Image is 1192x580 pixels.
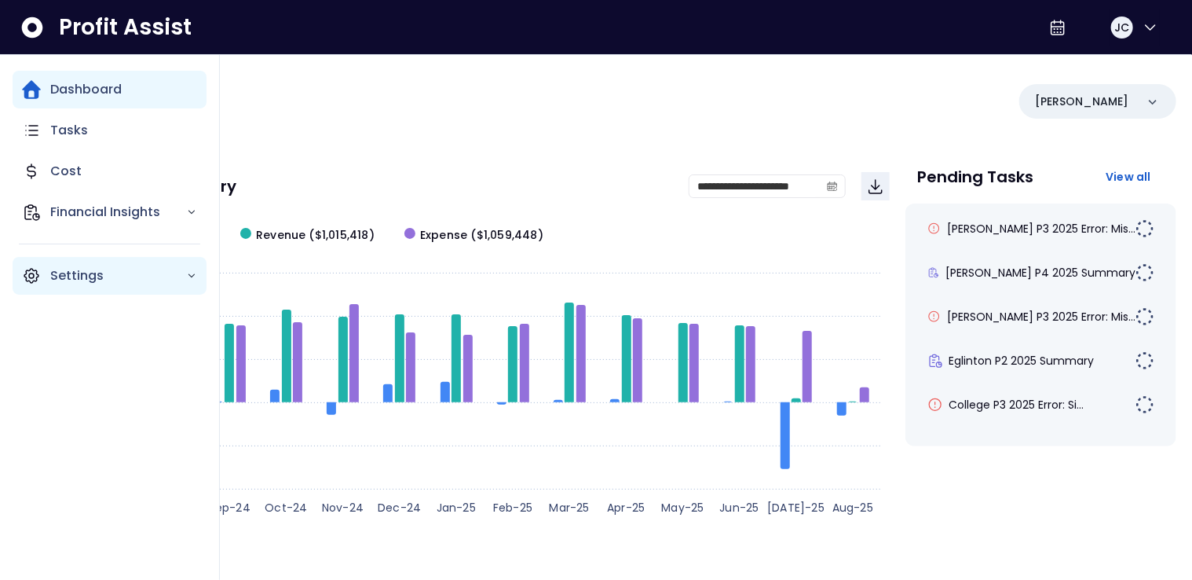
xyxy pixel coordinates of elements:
[50,162,82,181] p: Cost
[50,121,88,140] p: Tasks
[949,397,1084,413] span: College P3 2025 Error: Si...
[947,309,1135,325] span: [PERSON_NAME] P3 2025 Error: Mis...
[720,500,759,516] text: Jun-25
[1135,395,1154,414] img: Not yet Started
[420,227,543,244] span: Expense ($1,059,448)
[861,172,890,200] button: Download
[265,500,307,516] text: Oct-24
[209,500,250,516] text: Sep-24
[947,221,1135,237] span: [PERSON_NAME] P3 2025 Error: Mis...
[378,500,421,516] text: Dec-24
[50,266,186,285] p: Settings
[1114,20,1129,35] span: JC
[1135,351,1154,370] img: Not yet Started
[50,80,122,99] p: Dashboard
[50,203,186,222] p: Financial Insights
[1035,94,1128,110] p: [PERSON_NAME]
[949,353,1095,369] span: Eglinton P2 2025 Summary
[550,500,590,516] text: Mar-25
[767,500,825,516] text: [DATE]-25
[945,265,1135,281] span: [PERSON_NAME] P4 2025 Summary
[832,500,873,516] text: Aug-25
[1135,307,1154,326] img: Not yet Started
[1093,163,1164,191] button: View all
[827,181,838,192] svg: calendar
[322,500,364,516] text: Nov-24
[918,169,1034,185] p: Pending Tasks
[1135,219,1154,238] img: Not yet Started
[59,13,192,42] span: Profit Assist
[493,500,532,516] text: Feb-25
[1106,169,1151,185] span: View all
[1135,263,1154,282] img: Not yet Started
[437,500,476,516] text: Jan-25
[607,500,645,516] text: Apr-25
[661,500,704,516] text: May-25
[256,227,375,244] span: Revenue ($1,015,418)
